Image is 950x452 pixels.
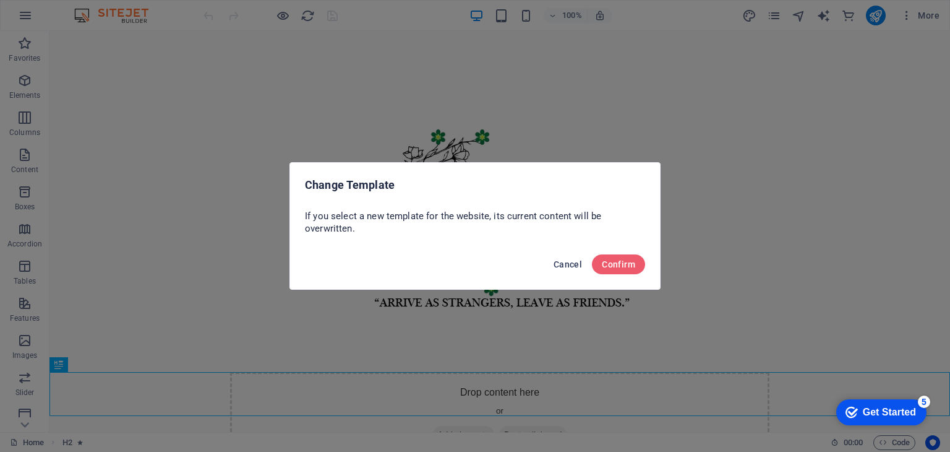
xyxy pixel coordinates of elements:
[181,341,719,429] div: Drop content here
[10,6,100,32] div: Get Started 5 items remaining, 0% complete
[92,2,104,15] div: 5
[36,14,90,25] div: Get Started
[592,254,645,274] button: Confirm
[554,259,582,269] span: Cancel
[305,210,645,235] p: If you select a new template for the website, its current content will be overwritten.
[383,395,445,412] span: Add elements
[450,395,518,412] span: Paste clipboard
[305,178,645,193] h2: Change Template
[602,259,635,269] span: Confirm
[549,254,587,274] button: Cancel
